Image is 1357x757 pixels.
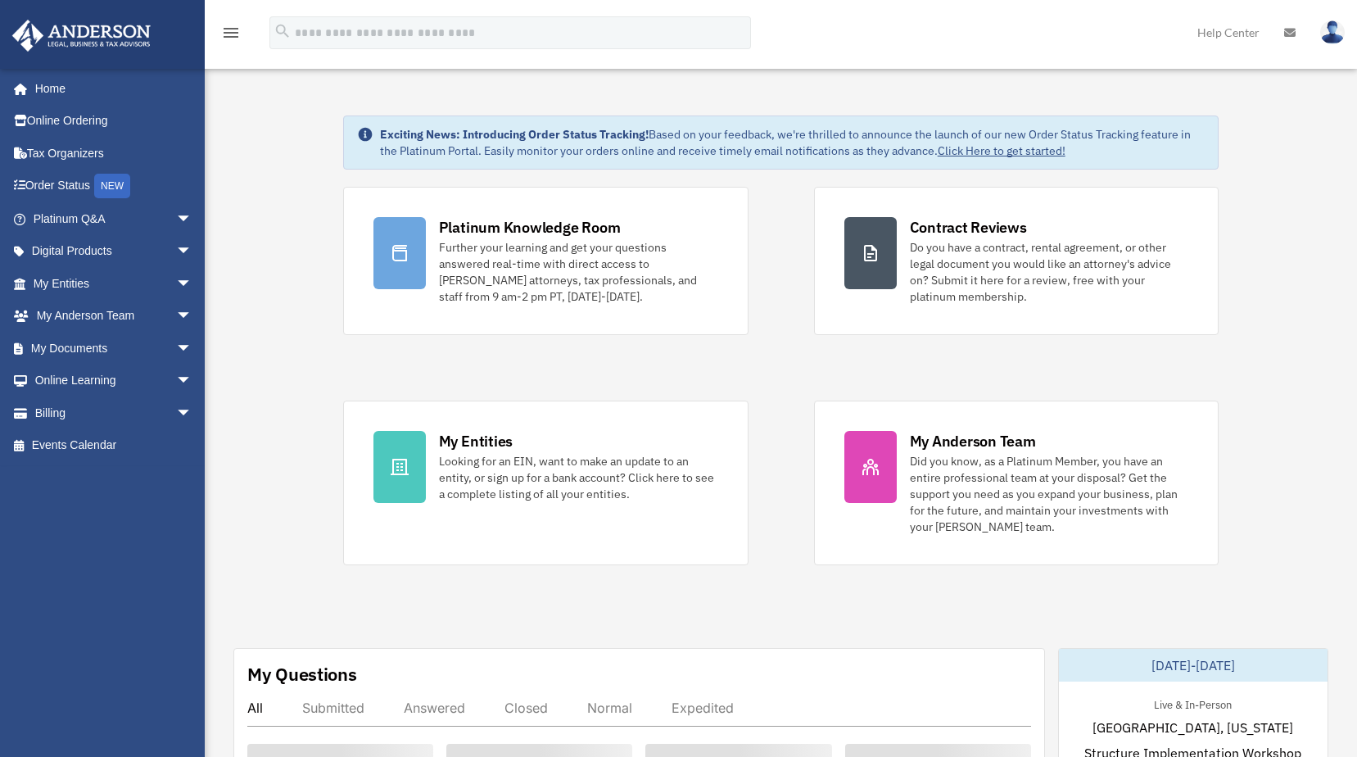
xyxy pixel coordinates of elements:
[11,137,217,170] a: Tax Organizers
[176,202,209,236] span: arrow_drop_down
[176,267,209,301] span: arrow_drop_down
[221,23,241,43] i: menu
[938,143,1065,158] a: Click Here to get started!
[7,20,156,52] img: Anderson Advisors Platinum Portal
[11,170,217,203] a: Order StatusNEW
[343,187,749,335] a: Platinum Knowledge Room Further your learning and get your questions answered real-time with dire...
[11,397,217,429] a: Billingarrow_drop_down
[94,174,130,198] div: NEW
[11,105,217,138] a: Online Ordering
[11,267,217,300] a: My Entitiesarrow_drop_down
[176,300,209,333] span: arrow_drop_down
[302,700,364,716] div: Submitted
[439,453,718,502] div: Looking for an EIN, want to make an update to an entity, or sign up for a bank account? Click her...
[587,700,632,716] div: Normal
[11,202,217,235] a: Platinum Q&Aarrow_drop_down
[11,332,217,365] a: My Documentsarrow_drop_down
[504,700,548,716] div: Closed
[247,700,263,716] div: All
[221,29,241,43] a: menu
[11,365,217,397] a: Online Learningarrow_drop_down
[910,431,1036,451] div: My Anderson Team
[672,700,734,716] div: Expedited
[910,453,1189,535] div: Did you know, as a Platinum Member, you have an entire professional team at your disposal? Get th...
[910,239,1189,305] div: Do you have a contract, rental agreement, or other legal document you would like an attorney's ad...
[380,127,649,142] strong: Exciting News: Introducing Order Status Tracking!
[247,662,357,687] div: My Questions
[176,332,209,365] span: arrow_drop_down
[1320,20,1345,44] img: User Pic
[343,401,749,565] a: My Entities Looking for an EIN, want to make an update to an entity, or sign up for a bank accoun...
[1092,718,1293,737] span: [GEOGRAPHIC_DATA], [US_STATE]
[910,217,1027,238] div: Contract Reviews
[814,401,1219,565] a: My Anderson Team Did you know, as a Platinum Member, you have an entire professional team at your...
[404,700,465,716] div: Answered
[1059,649,1328,682] div: [DATE]-[DATE]
[11,72,209,105] a: Home
[176,365,209,398] span: arrow_drop_down
[439,431,513,451] div: My Entities
[814,187,1219,335] a: Contract Reviews Do you have a contract, rental agreement, or other legal document you would like...
[11,300,217,333] a: My Anderson Teamarrow_drop_down
[11,235,217,268] a: Digital Productsarrow_drop_down
[380,126,1205,159] div: Based on your feedback, we're thrilled to announce the launch of our new Order Status Tracking fe...
[1141,695,1245,712] div: Live & In-Person
[176,235,209,269] span: arrow_drop_down
[11,429,217,462] a: Events Calendar
[439,239,718,305] div: Further your learning and get your questions answered real-time with direct access to [PERSON_NAM...
[176,397,209,430] span: arrow_drop_down
[274,22,292,40] i: search
[439,217,621,238] div: Platinum Knowledge Room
